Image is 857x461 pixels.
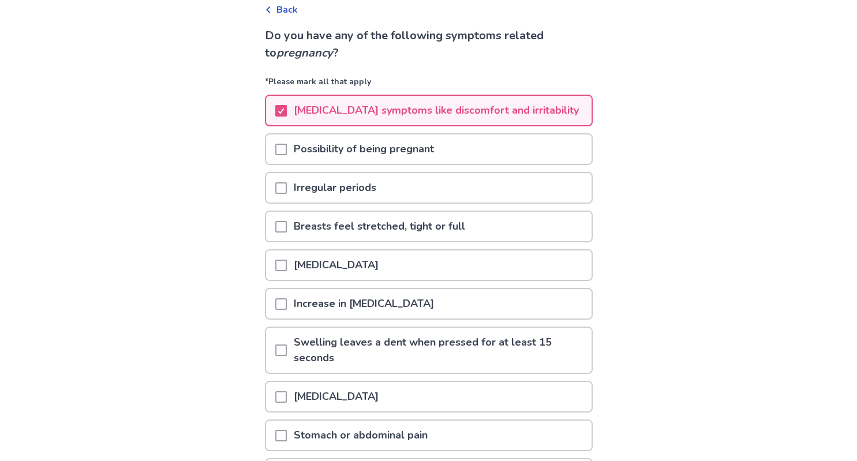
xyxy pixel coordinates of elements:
p: Irregular periods [287,173,383,203]
p: Increase in [MEDICAL_DATA] [287,289,441,318]
p: Breasts feel stretched, tight or full [287,212,472,241]
i: pregnancy [276,45,333,61]
p: *Please mark all that apply [265,76,593,95]
p: Swelling leaves a dent when pressed for at least 15 seconds [287,328,592,373]
p: [MEDICAL_DATA] [287,250,386,280]
p: Do you have any of the following symptoms related to ? [265,27,593,62]
span: Back [276,3,298,17]
p: [MEDICAL_DATA] [287,382,386,411]
p: Stomach or abdominal pain [287,421,435,450]
p: Possibility of being pregnant [287,134,441,164]
p: [MEDICAL_DATA] symptoms like discomfort and irritability [287,96,586,125]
